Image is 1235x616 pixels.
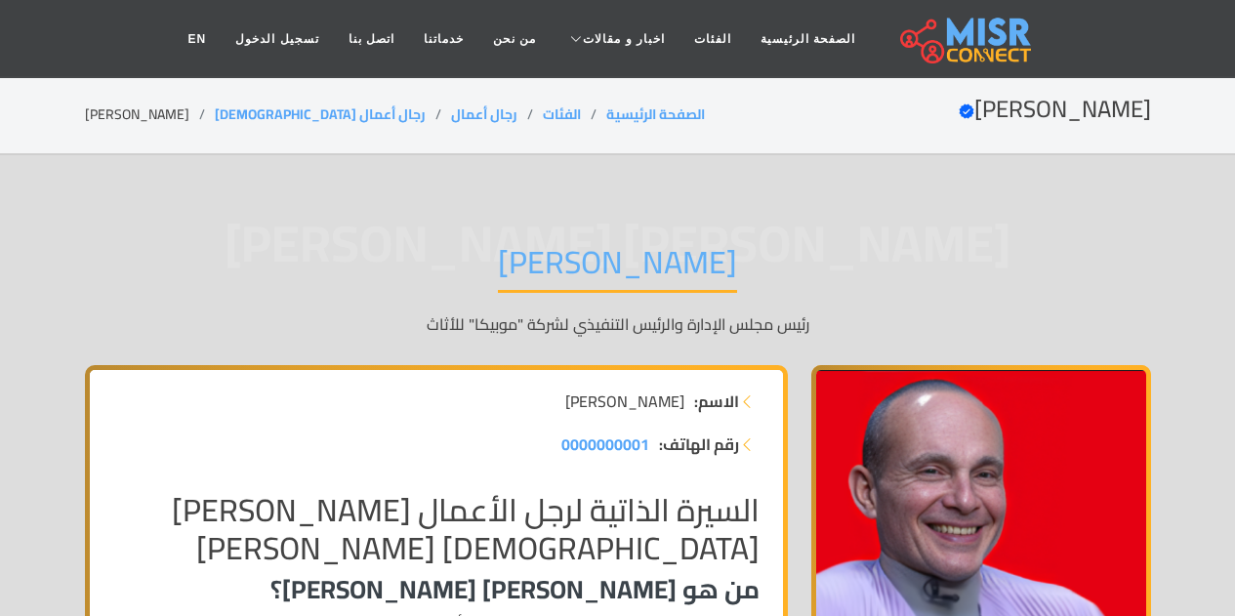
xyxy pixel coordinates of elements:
h2: السيرة الذاتية لرجل الأعمال [PERSON_NAME][DEMOGRAPHIC_DATA] [PERSON_NAME] [113,491,760,566]
a: 0000000001 [561,432,649,456]
h3: من هو [PERSON_NAME] [PERSON_NAME]؟ [113,574,760,604]
a: من نحن [478,21,551,58]
a: الفئات [679,21,746,58]
a: خدماتنا [409,21,478,58]
svg: Verified account [959,103,974,119]
strong: الاسم: [694,390,739,413]
a: EN [174,21,222,58]
span: 0000000001 [561,430,649,459]
img: main.misr_connect [900,15,1031,63]
a: تسجيل الدخول [221,21,333,58]
h1: [PERSON_NAME] [498,243,737,293]
a: الصفحة الرئيسية [606,102,705,127]
li: [PERSON_NAME] [85,104,215,125]
a: رجال أعمال [DEMOGRAPHIC_DATA] [215,102,426,127]
a: اتصل بنا [334,21,409,58]
strong: رقم الهاتف: [659,432,739,456]
p: رئيس مجلس الإدارة والرئيس التنفيذي لشركة "موبيكا" للأثاث [85,312,1151,336]
h2: [PERSON_NAME] [959,96,1151,124]
span: [PERSON_NAME] [565,390,684,413]
a: رجال أعمال [451,102,517,127]
a: الصفحة الرئيسية [746,21,870,58]
span: اخبار و مقالات [583,30,665,48]
a: الفئات [543,102,581,127]
a: اخبار و مقالات [551,21,679,58]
